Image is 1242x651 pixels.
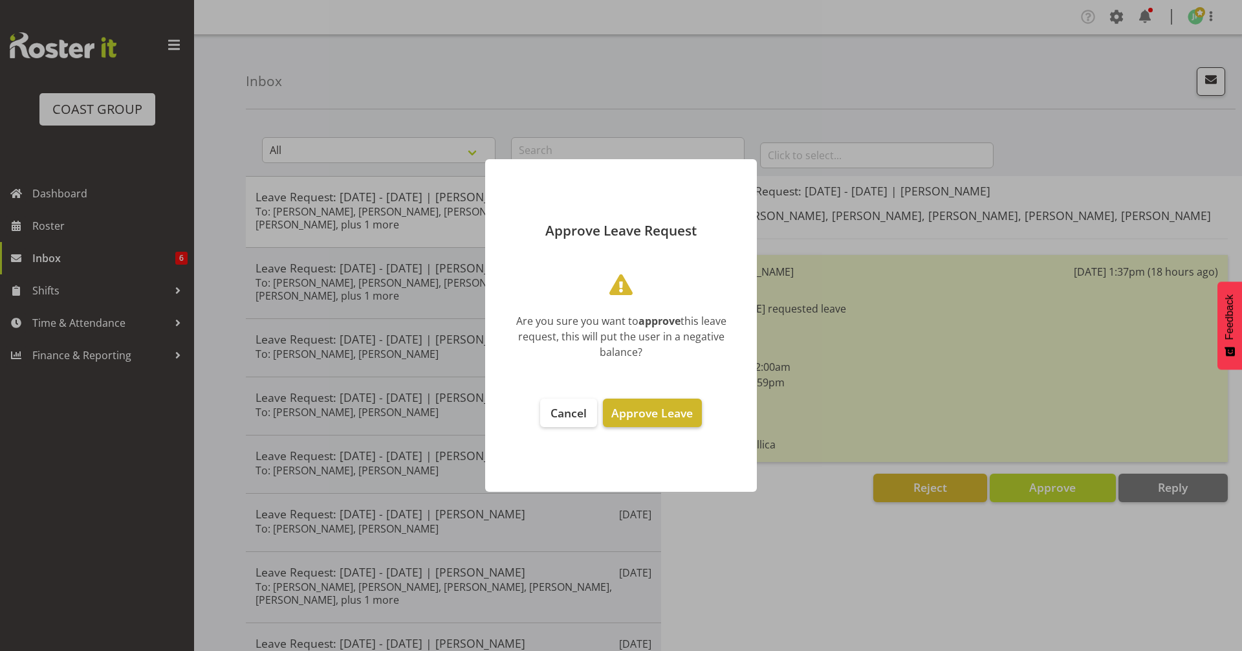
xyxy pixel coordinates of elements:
div: Are you sure you want to this leave request, this will put the user in a negative balance? [505,313,737,360]
span: Approve Leave [611,405,693,421]
button: Approve Leave [603,399,701,427]
span: Cancel [550,405,587,421]
b: approve [638,314,681,328]
p: Approve Leave Request [498,224,744,237]
span: Feedback [1224,294,1236,340]
button: Cancel [540,399,597,427]
button: Feedback - Show survey [1217,281,1242,370]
